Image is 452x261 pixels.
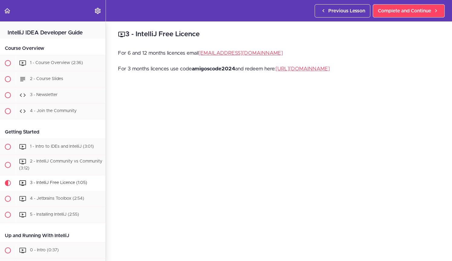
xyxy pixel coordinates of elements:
a: Complete and Continue [373,4,445,18]
a: [EMAIL_ADDRESS][DOMAIN_NAME] [198,50,283,56]
span: 2 - Course Slides [30,77,63,81]
p: For 3 months licences use code and redeem here: [118,64,440,73]
h2: 3 - IntelliJ Free Licence [118,29,440,40]
span: 5 - Installing IntelliJ (2:55) [30,212,79,217]
p: For 6 and 12 months licences email [118,49,440,58]
a: [URL][DOMAIN_NAME] [276,66,330,71]
span: 1 - Course Overview (2:36) [30,61,83,65]
span: Previous Lesson [328,7,365,14]
a: Previous Lesson [315,4,370,18]
span: 2 - IntelliJ Community vs Community (3:12) [19,159,102,170]
span: 3 - IntelliJ Free Licence (1:05) [30,181,87,185]
span: 4 - Join the Community [30,109,77,113]
svg: Back to course curriculum [4,7,11,14]
span: 4 - Jetbrains Toolbox (2:54) [30,196,84,201]
strong: amigoscode2024 [192,66,235,71]
span: 0 - Intro (0:37) [30,248,59,252]
span: 1 - Intro to IDEs and IntelliJ (3:01) [30,144,94,149]
svg: Settings Menu [94,7,101,14]
span: 3 - Newsletter [30,93,57,97]
span: Complete and Continue [378,7,431,14]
